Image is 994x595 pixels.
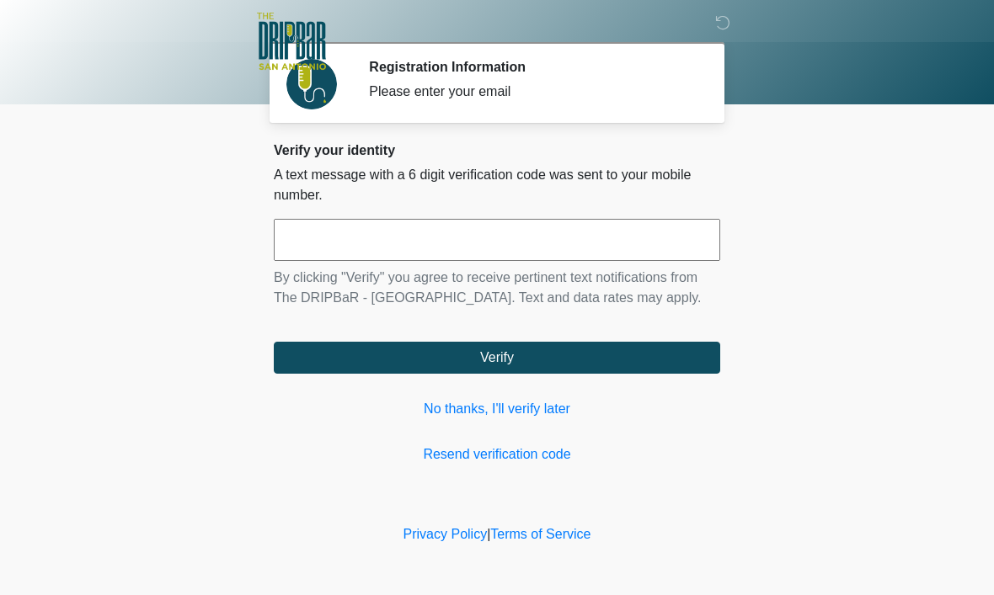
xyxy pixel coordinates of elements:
div: Please enter your email [369,82,695,102]
img: The DRIPBaR - San Antonio Fossil Creek Logo [257,13,326,72]
h2: Verify your identity [274,142,720,158]
p: By clicking "Verify" you agree to receive pertinent text notifications from The DRIPBaR - [GEOGRA... [274,268,720,308]
a: | [487,527,490,541]
a: Privacy Policy [403,527,488,541]
a: Resend verification code [274,444,720,465]
p: A text message with a 6 digit verification code was sent to your mobile number. [274,165,720,205]
button: Verify [274,342,720,374]
a: No thanks, I'll verify later [274,399,720,419]
img: Agent Avatar [286,59,337,109]
a: Terms of Service [490,527,591,541]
